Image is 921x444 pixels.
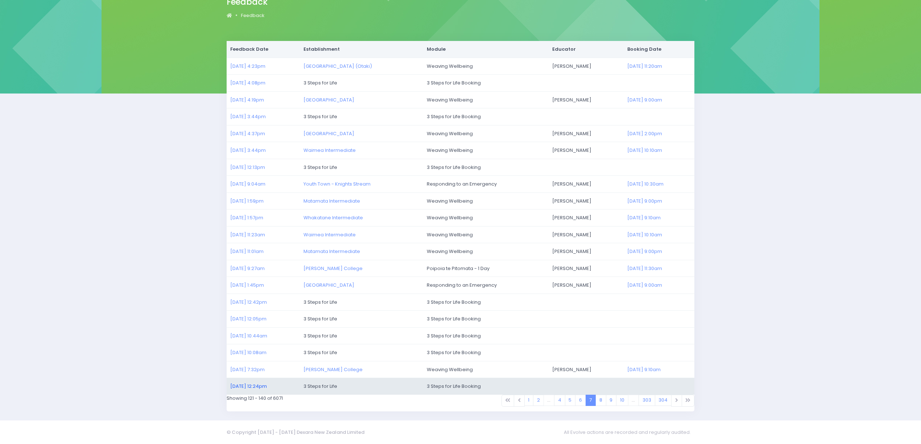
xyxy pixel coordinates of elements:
[303,164,337,171] span: 3 Steps for Life
[230,164,265,171] a: [DATE] 12:13pm
[627,63,662,70] a: [DATE] 11:20am
[627,282,662,289] a: [DATE] 9:00am
[303,332,337,339] span: 3 Steps for Life
[303,147,356,154] a: Waimea Intermediate
[627,265,662,272] a: [DATE] 11:30am
[549,58,624,75] td: [PERSON_NAME]
[423,378,694,395] td: 3 Steps for Life Booking
[230,332,267,339] a: [DATE] 10:44am
[586,395,596,406] span: 7
[549,176,624,193] td: [PERSON_NAME]
[230,383,267,390] a: [DATE] 12:24pm
[230,231,265,238] a: [DATE] 11:23am
[549,226,624,243] td: [PERSON_NAME]
[423,209,549,227] td: Weaving Wellbeing
[549,260,624,277] td: [PERSON_NAME]
[303,79,337,86] span: 3 Steps for Life
[230,282,264,289] a: [DATE] 1:45pm
[303,366,363,373] a: [PERSON_NAME] College
[423,361,549,378] td: Weaving Wellbeing
[230,265,265,272] a: [DATE] 9:27am
[606,395,617,406] a: 9
[303,349,337,356] span: 3 Steps for Life
[549,243,624,260] td: [PERSON_NAME]
[230,366,265,373] a: [DATE] 7:32pm
[549,361,624,378] td: [PERSON_NAME]
[639,395,655,406] a: 303
[423,277,549,294] td: Responding to an Emergency
[222,395,461,411] div: Showing 121 - 140 of 6071
[230,180,265,187] a: [DATE] 9:04am
[549,91,624,108] td: [PERSON_NAME]
[423,243,549,260] td: Weaving Wellbeing
[230,63,265,70] a: [DATE] 4:23pm
[627,198,662,204] a: [DATE] 9:00pm
[303,96,354,103] a: [GEOGRAPHIC_DATA]
[303,198,360,204] a: Matamata Intermediate
[230,349,267,356] a: [DATE] 10:08am
[595,395,606,406] a: 8
[627,366,661,373] a: [DATE] 9:10am
[300,41,423,58] th: Establishment
[627,96,662,103] a: [DATE] 9:00am
[230,96,264,103] a: [DATE] 4:19pm
[616,395,628,406] a: 10
[303,113,337,120] span: 3 Steps for Life
[554,395,565,406] a: 4
[549,125,624,142] td: [PERSON_NAME]
[303,130,354,137] a: [GEOGRAPHIC_DATA]
[423,294,694,311] td: 3 Steps for Life Booking
[230,214,263,221] a: [DATE] 1:57pm
[423,142,549,159] td: Weaving Wellbeing
[423,226,549,243] td: Weaving Wellbeing
[227,429,364,436] span: © Copyright [DATE] - [DATE] Dexara New Zealand Limited
[423,159,694,176] td: 3 Steps for Life Booking
[575,395,586,406] a: 6
[303,180,371,187] a: Youth Town - Knights Stream
[423,311,694,328] td: 3 Steps for Life Booking
[624,41,694,58] th: Booking Date
[230,147,266,154] a: [DATE] 3:44pm
[627,248,662,255] a: [DATE] 9:00pm
[230,198,264,204] a: [DATE] 1:59pm
[230,113,266,120] a: [DATE] 3:44pm
[423,176,549,193] td: Responding to an Emergency
[303,248,360,255] a: Matamata Intermediate
[423,192,549,209] td: Weaving Wellbeing
[564,425,694,439] span: All Evolve actions are recorded and regularly audited.
[230,299,267,306] a: [DATE] 12:42pm
[303,299,337,306] span: 3 Steps for Life
[627,180,664,187] a: [DATE] 10:30am
[303,383,337,390] span: 3 Steps for Life
[423,260,549,277] td: Poipoia te Pitomata - 1 Day
[627,214,661,221] a: [DATE] 9:10am
[627,231,662,238] a: [DATE] 10:10am
[565,395,576,406] a: 5
[303,282,354,289] a: [GEOGRAPHIC_DATA]
[549,192,624,209] td: [PERSON_NAME]
[549,277,624,294] td: [PERSON_NAME]
[627,130,662,137] a: [DATE] 2:00pm
[627,147,662,154] a: [DATE] 10:10am
[423,344,694,361] td: 3 Steps for Life Booking
[423,75,694,92] td: 3 Steps for Life Booking
[423,91,549,108] td: Weaving Wellbeing
[549,41,624,58] th: Educator
[533,395,544,406] a: 2
[303,265,363,272] a: [PERSON_NAME] College
[423,327,694,344] td: 3 Steps for Life Booking
[549,142,624,159] td: [PERSON_NAME]
[303,231,356,238] a: Waimea Intermediate
[230,79,265,86] a: [DATE] 4:08pm
[230,248,264,255] a: [DATE] 11:01am
[230,130,265,137] a: [DATE] 4:37pm
[423,41,549,58] th: Module
[303,315,337,322] span: 3 Steps for Life
[423,108,694,125] td: 3 Steps for Life Booking
[655,395,672,406] a: 304
[303,214,363,221] a: Whakatane Intermediate
[524,395,534,406] a: 1
[241,12,264,19] a: Feedback
[423,58,549,75] td: Weaving Wellbeing
[303,63,372,70] a: [GEOGRAPHIC_DATA] (Otaki)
